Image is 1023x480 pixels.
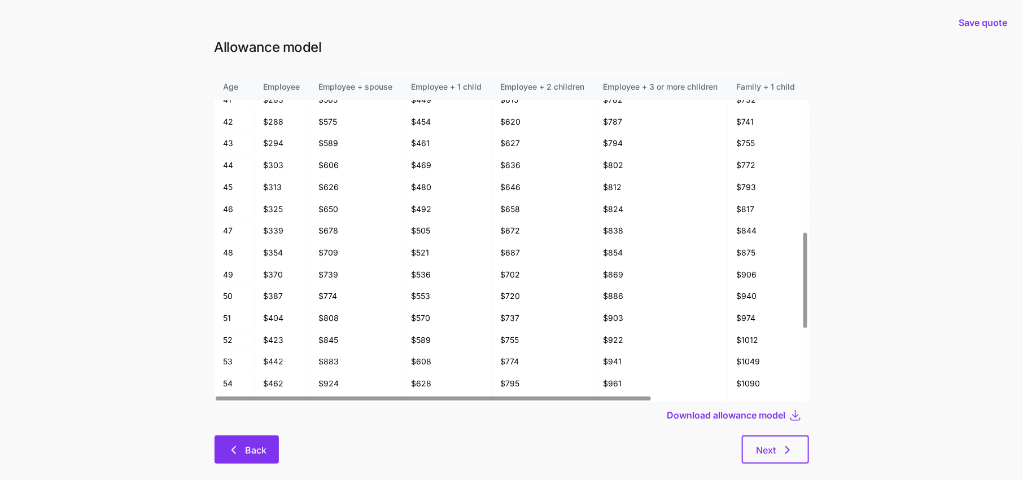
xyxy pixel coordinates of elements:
td: $521 [403,242,492,264]
td: $589 [403,329,492,351]
td: $536 [403,264,492,286]
div: Employee + spouse [319,81,393,93]
td: 51 [215,307,255,329]
td: $454 [403,111,492,133]
span: Download allowance model [667,408,786,422]
td: $824 [594,199,728,221]
td: 43 [215,133,255,155]
td: $678 [310,220,403,242]
td: $480 [403,177,492,199]
td: $325 [255,199,310,221]
td: $687 [492,242,594,264]
td: $354 [255,242,310,264]
td: $627 [492,133,594,155]
div: Employee [264,81,300,93]
td: $492 [403,199,492,221]
td: 55 [215,395,255,417]
td: $924 [310,373,403,395]
td: $732 [728,89,805,111]
td: $838 [594,220,728,242]
td: $313 [255,177,310,199]
td: $869 [594,264,728,286]
td: $737 [492,307,594,329]
button: Next [742,435,809,464]
td: $974 [728,307,805,329]
button: Save quote [950,7,1016,38]
td: 50 [215,285,255,307]
td: $702 [492,264,594,286]
td: $626 [310,177,403,199]
td: $883 [310,351,403,373]
span: Back [245,443,266,457]
td: $709 [310,242,403,264]
td: $787 [594,111,728,133]
td: $423 [255,329,310,351]
span: Next [757,443,776,457]
div: Employee + 1 child [412,81,482,93]
span: Save quote [959,16,1007,29]
td: $462 [255,373,310,395]
td: $903 [594,307,728,329]
td: $288 [255,111,310,133]
td: $845 [310,329,403,351]
div: Age [224,81,245,93]
td: $794 [594,133,728,155]
td: $755 [492,329,594,351]
td: 41 [215,89,255,111]
td: $906 [728,264,805,286]
td: $303 [255,155,310,177]
td: $553 [403,285,492,307]
td: $387 [255,285,310,307]
td: $772 [728,155,805,177]
td: $817 [728,199,805,221]
td: $461 [403,133,492,155]
td: $672 [492,220,594,242]
td: $404 [255,307,310,329]
h1: Allowance model [215,38,809,56]
td: $575 [310,111,403,133]
td: 49 [215,264,255,286]
div: Family + 1 child [737,81,795,93]
div: Employee + 2 children [501,81,585,93]
td: $628 [403,373,492,395]
td: $1012 [728,329,805,351]
td: 47 [215,220,255,242]
td: 46 [215,199,255,221]
td: 42 [215,111,255,133]
td: $720 [492,285,594,307]
button: Download allowance model [667,408,789,422]
td: $469 [403,155,492,177]
td: $650 [310,199,403,221]
td: $283 [255,89,310,111]
td: $808 [310,307,403,329]
td: $370 [255,264,310,286]
td: $505 [403,220,492,242]
td: $755 [728,133,805,155]
td: $1049 [728,351,805,373]
td: $886 [594,285,728,307]
td: $782 [594,89,728,111]
td: $961 [594,373,728,395]
td: $774 [310,285,403,307]
td: $741 [728,111,805,133]
td: $658 [492,199,594,221]
td: $294 [255,133,310,155]
td: 53 [215,351,255,373]
td: $608 [403,351,492,373]
td: 48 [215,242,255,264]
td: $570 [403,307,492,329]
td: 54 [215,373,255,395]
td: 45 [215,177,255,199]
td: $795 [492,373,594,395]
button: Back [215,435,279,464]
td: $844 [728,220,805,242]
td: $812 [594,177,728,199]
td: $636 [492,155,594,177]
td: $339 [255,220,310,242]
td: $875 [728,242,805,264]
td: $941 [594,351,728,373]
td: $620 [492,111,594,133]
td: $940 [728,285,805,307]
td: $793 [728,177,805,199]
div: Employee + 3 or more children [604,81,718,93]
